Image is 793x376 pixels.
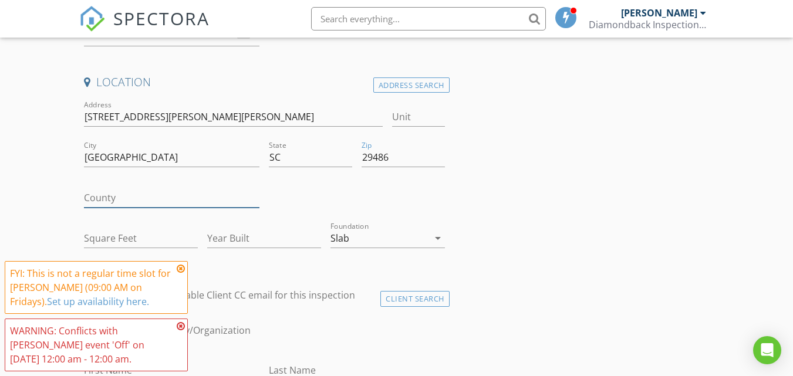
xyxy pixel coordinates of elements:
a: SPECTORA [79,16,210,40]
i: arrow_drop_down [431,231,445,245]
div: WARNING: Conflicts with [PERSON_NAME] event 'Off' on [DATE] 12:00 am - 12:00 am. [10,324,173,366]
input: Search everything... [311,7,546,31]
div: Client Search [380,291,450,307]
span: SPECTORA [113,6,210,31]
h4: Location [84,74,444,90]
div: Address Search [373,77,450,93]
label: Enable Client CC email for this inspection [174,289,355,301]
div: Slab [330,233,349,243]
div: FYI: This is not a regular time slot for [PERSON_NAME] (09:00 AM on Fridays). [10,266,173,309]
img: The Best Home Inspection Software - Spectora [79,6,105,32]
div: [PERSON_NAME] [621,7,697,19]
a: Set up availability here. [47,295,149,308]
div: Diamondback Inspection Service [589,19,706,31]
div: Open Intercom Messenger [753,336,781,364]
